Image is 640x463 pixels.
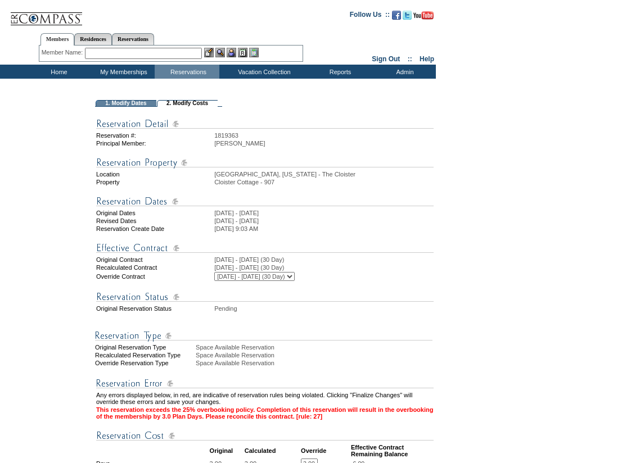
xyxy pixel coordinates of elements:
[245,444,300,457] td: Calculated
[219,65,307,79] td: Vacation Collection
[196,360,435,366] div: Space Available Reservation
[112,33,154,45] a: Reservations
[74,33,112,45] a: Residences
[196,344,435,351] div: Space Available Reservation
[301,444,350,457] td: Override
[96,272,213,281] td: Override Contract
[215,48,225,57] img: View
[96,376,434,391] img: Reservation Errors
[214,264,434,271] td: [DATE] - [DATE] (30 Day)
[210,444,244,457] td: Original
[214,132,434,139] td: 1819363
[95,344,195,351] div: Original Reservation Type
[96,392,434,405] td: Any errors displayed below, in red, are indicative of reservation rules being violated. Clicking ...
[96,305,213,312] td: Original Reservation Status
[96,264,213,271] td: Recalculated Contract
[96,156,434,170] img: Reservation Property
[413,14,434,21] a: Subscribe to our YouTube Channel
[95,352,195,358] div: Recalculated Reservation Type
[238,48,247,57] img: Reservations
[350,10,390,23] td: Follow Us ::
[96,132,213,139] td: Reservation #:
[10,3,83,26] img: Compass Home
[214,171,434,178] td: [GEOGRAPHIC_DATA], [US_STATE] - The Cloister
[307,65,371,79] td: Reports
[392,14,401,21] a: Become our fan on Facebook
[90,65,155,79] td: My Memberships
[96,117,434,131] img: Reservation Detail
[372,55,400,63] a: Sign Out
[392,11,401,20] img: Become our fan on Facebook
[96,217,213,224] td: Revised Dates
[408,55,412,63] span: ::
[155,65,219,79] td: Reservations
[96,429,434,443] img: Reservation Cost
[214,210,434,216] td: [DATE] - [DATE]
[371,65,436,79] td: Admin
[96,194,434,208] img: Reservation Dates
[249,48,259,57] img: b_calculator.gif
[95,329,432,343] img: Reservation Type
[96,290,434,304] img: Reservation Status
[214,140,434,147] td: [PERSON_NAME]
[403,11,412,20] img: Follow us on Twitter
[214,225,434,232] td: [DATE] 9:03 AM
[214,217,434,224] td: [DATE] - [DATE]
[95,360,195,366] div: Override Reservation Type
[96,179,213,185] td: Property
[96,100,156,107] td: 1. Modify Dates
[204,48,214,57] img: b_edit.gif
[96,225,213,232] td: Reservation Create Date
[214,305,434,312] td: Pending
[214,179,434,185] td: Cloister Cottage - 907
[420,55,434,63] a: Help
[25,65,90,79] td: Home
[96,171,213,178] td: Location
[42,48,85,57] div: Member Name:
[96,140,213,147] td: Principal Member:
[227,48,236,57] img: Impersonate
[157,100,218,107] td: 2. Modify Costs
[96,210,213,216] td: Original Dates
[214,256,434,263] td: [DATE] - [DATE] (30 Day)
[196,352,435,358] div: Space Available Reservation
[403,14,412,21] a: Follow us on Twitter
[351,444,434,457] td: Effective Contract Remaining Balance
[413,11,434,20] img: Subscribe to our YouTube Channel
[96,256,213,263] td: Original Contract
[40,33,75,46] a: Members
[96,241,434,255] img: Effective Contract
[96,406,434,420] td: This reservation exceeds the 25% overbooking policy. Completion of this reservation will result i...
